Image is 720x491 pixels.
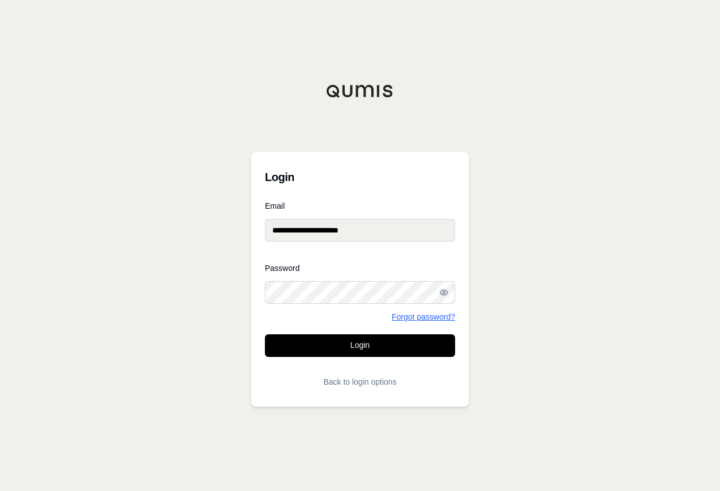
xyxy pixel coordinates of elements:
h3: Login [265,166,455,188]
a: Forgot password? [392,313,455,321]
button: Back to login options [265,371,455,393]
img: Qumis [326,84,394,98]
button: Login [265,334,455,357]
label: Email [265,202,455,210]
label: Password [265,264,455,272]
